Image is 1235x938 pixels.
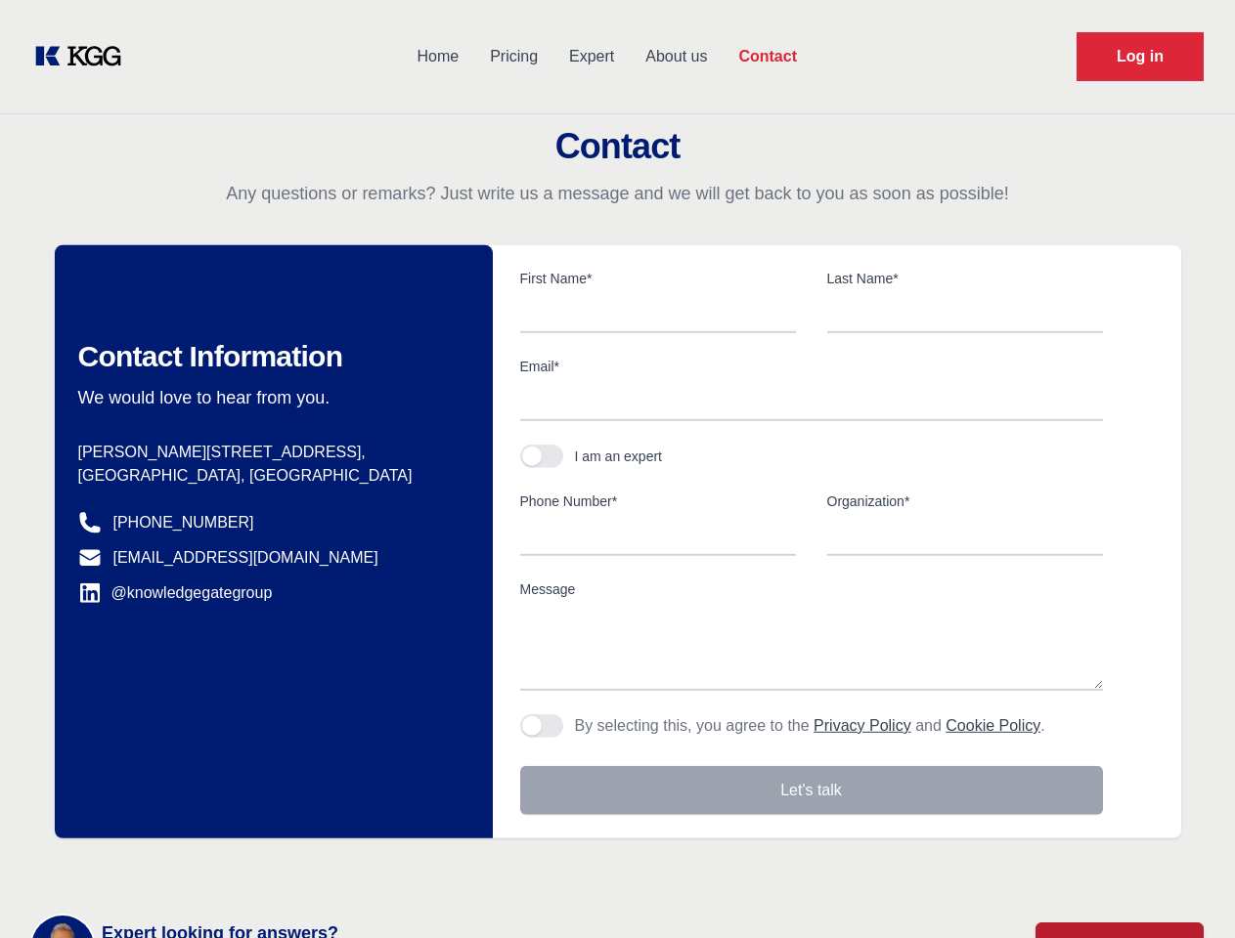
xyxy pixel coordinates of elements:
a: Request Demo [1077,32,1204,81]
p: Any questions or remarks? Just write us a message and we will get back to you as soon as possible! [23,182,1212,205]
a: [EMAIL_ADDRESS][DOMAIN_NAME] [113,546,378,570]
a: Cookie Policy [946,717,1040,734]
div: Cookie settings [22,919,120,930]
label: Message [520,579,1103,599]
a: Pricing [474,31,553,82]
a: Contact [723,31,813,82]
label: Email* [520,357,1103,376]
a: About us [630,31,723,82]
a: Privacy Policy [814,717,911,734]
a: @knowledgegategroup [78,581,273,605]
button: Let's talk [520,766,1103,815]
p: [PERSON_NAME][STREET_ADDRESS], [78,441,462,464]
div: I am an expert [575,447,663,466]
a: Expert [553,31,630,82]
h2: Contact [23,127,1212,166]
a: KOL Knowledge Platform: Talk to Key External Experts (KEE) [31,41,137,72]
label: Organization* [827,491,1103,511]
a: Home [401,31,474,82]
label: Last Name* [827,269,1103,288]
a: [PHONE_NUMBER] [113,511,254,534]
p: We would love to hear from you. [78,386,462,409]
p: [GEOGRAPHIC_DATA], [GEOGRAPHIC_DATA] [78,464,462,488]
iframe: Chat Widget [1137,844,1235,938]
p: By selecting this, you agree to the and . [575,714,1045,738]
label: Phone Number* [520,491,796,511]
label: First Name* [520,269,796,288]
h2: Contact Information [78,339,462,374]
